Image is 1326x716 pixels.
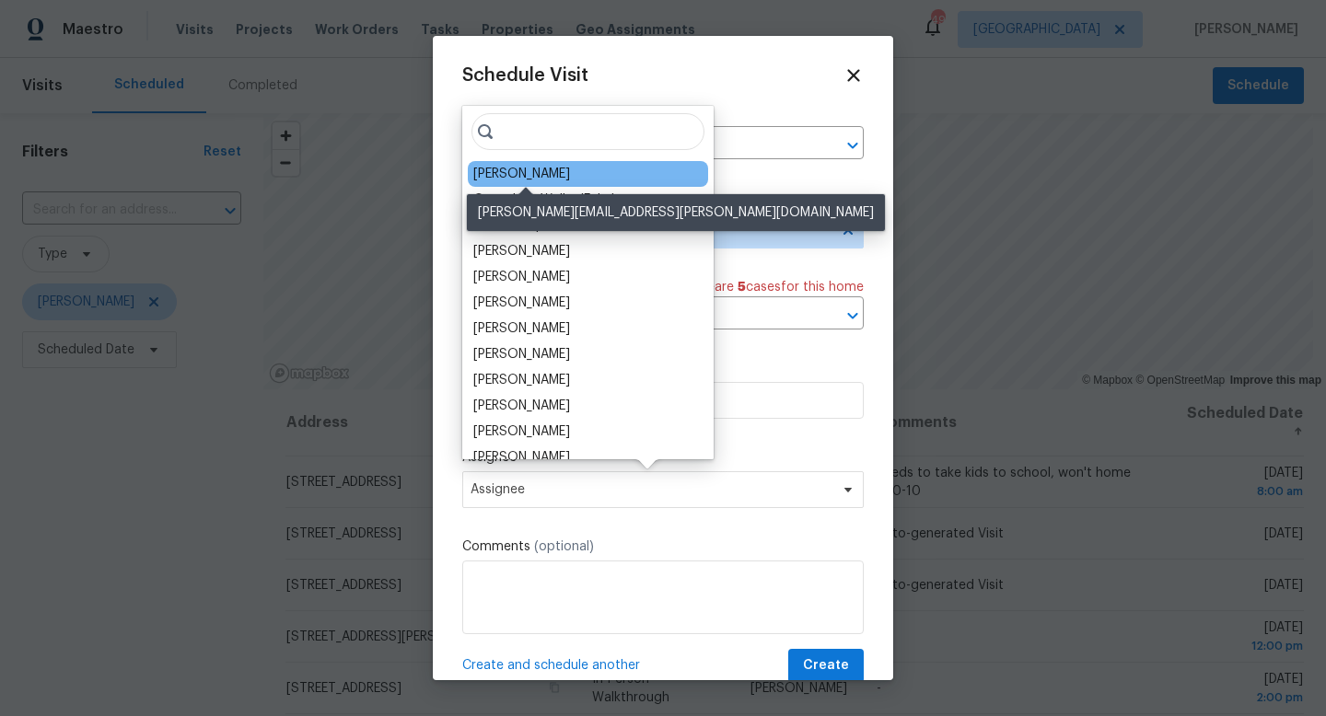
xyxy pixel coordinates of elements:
div: [PERSON_NAME][EMAIL_ADDRESS][PERSON_NAME][DOMAIN_NAME] [467,194,885,231]
span: 5 [738,281,746,294]
button: Create [788,649,864,683]
span: Assignee [471,482,832,497]
span: Create and schedule another [462,656,640,675]
span: Schedule Visit [462,66,588,85]
span: Close [843,65,864,86]
div: [PERSON_NAME] [473,371,570,389]
div: [PERSON_NAME] [473,422,570,441]
div: [PERSON_NAME] [473,319,570,338]
div: [PERSON_NAME] [473,165,570,183]
button: Open [840,133,866,158]
div: [PERSON_NAME] [473,268,570,286]
span: Create [803,654,849,677]
span: (optional) [534,540,594,553]
div: [PERSON_NAME] [473,448,570,467]
button: Open [840,303,866,329]
div: [PERSON_NAME] [473,345,570,364]
div: [PERSON_NAME] [473,397,570,415]
div: Opendoor Walks (Fake) [473,191,616,209]
span: There are case s for this home [680,278,864,296]
div: [PERSON_NAME] [473,294,570,312]
div: [PERSON_NAME] [473,242,570,260]
label: Comments [462,537,864,556]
